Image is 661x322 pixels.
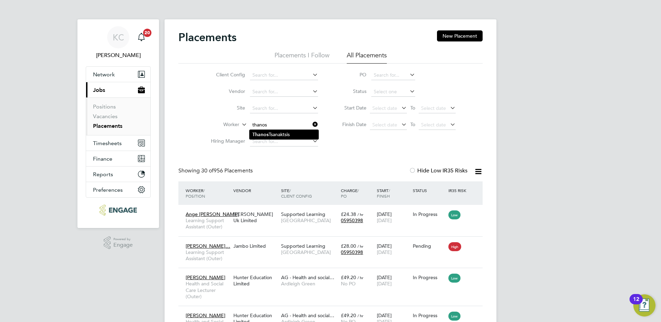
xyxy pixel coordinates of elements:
label: Hiring Manager [205,138,245,144]
label: Vendor [205,88,245,94]
span: / hr [357,212,363,217]
label: Start Date [335,105,366,111]
a: Positions [93,103,116,110]
label: Hide Low IR35 Risks [409,167,467,174]
img: ncclondon-logo-retina.png [100,205,137,216]
div: Jobs [86,97,150,135]
div: In Progress [413,312,445,319]
span: 956 Placements [201,167,253,174]
span: £49.20 [341,312,356,319]
span: Finance [93,155,112,162]
span: Supported Learning [281,243,325,249]
li: Placements I Follow [274,51,329,64]
a: [PERSON_NAME]…Learning Support Assistant (Outer)Jambo LimitedSupported Learning[GEOGRAPHIC_DATA]£... [184,239,483,245]
div: Charge [339,184,375,202]
span: [DATE] [377,249,392,255]
button: Network [86,67,150,82]
span: 05950398 [341,249,363,255]
a: [PERSON_NAME]Health and Social Care Lecturer (Outer)Hunter Education LimitedAG - Health and socia... [184,309,483,314]
div: Worker [184,184,232,202]
span: Low [448,210,460,219]
input: Search for... [250,120,318,130]
label: Site [205,105,245,111]
input: Search for... [250,87,318,97]
span: Select date [372,105,397,111]
input: Search for... [250,137,318,146]
span: Ardleigh Green [281,281,337,287]
span: / hr [357,244,363,249]
a: KC[PERSON_NAME] [86,26,151,59]
span: / Position [186,188,205,199]
div: IR35 Risk [447,184,471,197]
div: Vendor [232,184,279,197]
div: Jambo Limited [232,239,279,253]
span: High [448,242,461,251]
div: In Progress [413,274,445,281]
span: Engage [113,242,133,248]
span: AG - Health and social… [281,274,334,281]
span: £24.38 [341,211,356,217]
nav: Main navigation [77,19,159,228]
span: / hr [357,313,363,318]
a: Powered byEngage [104,236,133,249]
span: Ange [PERSON_NAME] [186,211,239,217]
div: Showing [178,167,254,174]
li: All Placements [347,51,387,64]
div: Site [279,184,339,202]
span: Learning Support Assistant (Outer) [186,217,230,230]
a: Placements [93,123,122,129]
button: New Placement [437,30,483,41]
span: Reports [93,171,113,178]
span: AG - Health and social… [281,312,334,319]
div: [DATE] [375,208,411,227]
label: PO [335,72,366,78]
span: Low [448,312,460,321]
span: 20 [143,29,151,37]
a: 20 [134,26,148,48]
span: Kerry Cattle [86,51,151,59]
label: Worker [199,121,239,128]
span: [DATE] [377,217,392,224]
input: Search for... [250,70,318,80]
button: Reports [86,167,150,182]
button: Preferences [86,182,150,197]
input: Search for... [371,70,415,80]
span: Health and Social Care Lecturer (Outer) [186,281,230,300]
span: Preferences [93,187,123,193]
a: Go to home page [86,205,151,216]
div: Pending [413,243,445,249]
b: Thanos [252,132,269,138]
label: Client Config [205,72,245,78]
span: Powered by [113,236,133,242]
span: Select date [372,122,397,128]
a: [PERSON_NAME]Health and Social Care Lecturer (Outer)Hunter Education LimitedAG - Health and socia... [184,271,483,276]
button: Timesheets [86,135,150,151]
span: / hr [357,275,363,280]
input: Search for... [250,104,318,113]
span: KC [113,33,124,42]
span: Supported Learning [281,211,325,217]
span: 30 of [201,167,214,174]
span: [GEOGRAPHIC_DATA] [281,249,337,255]
span: [PERSON_NAME] [186,274,225,281]
div: Status [411,184,447,197]
span: [PERSON_NAME]… [186,243,230,249]
span: / PO [341,188,359,199]
span: No PO [341,281,356,287]
button: Jobs [86,82,150,97]
input: Select one [371,87,415,97]
label: Status [335,88,366,94]
label: Finish Date [335,121,366,127]
span: To [408,120,417,129]
div: [DATE] [375,271,411,290]
span: Learning Support Assistant (Outer) [186,249,230,262]
span: £28.00 [341,243,356,249]
span: 05950398 [341,217,363,224]
span: £49.20 [341,274,356,281]
div: Hunter Education Limited [232,271,279,290]
li: Tsanaktsis [250,130,318,139]
span: Timesheets [93,140,122,146]
div: 12 [633,299,639,308]
span: Jobs [93,87,105,93]
div: [DATE] [375,239,411,259]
